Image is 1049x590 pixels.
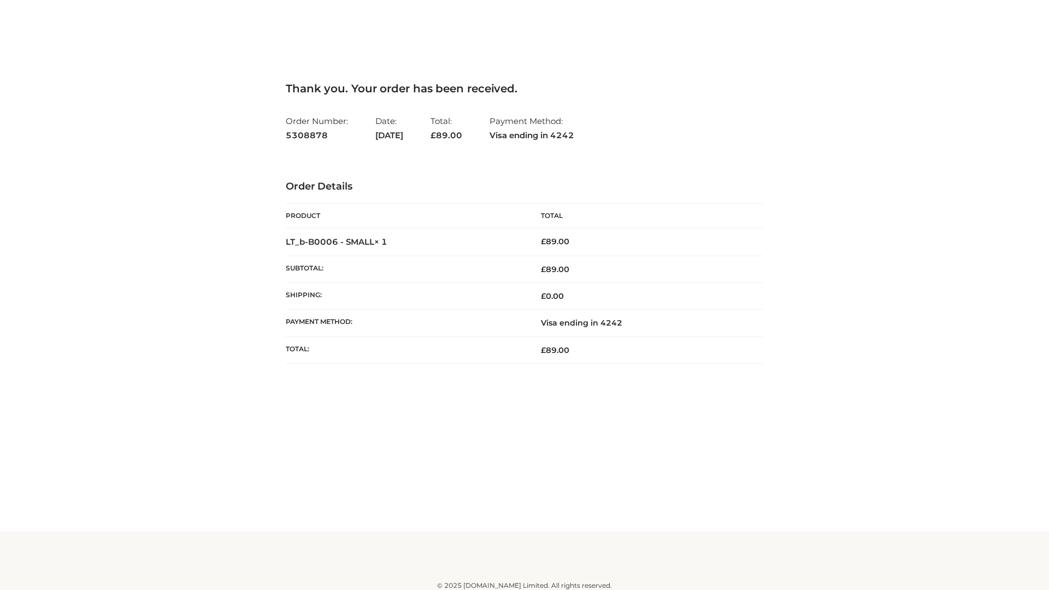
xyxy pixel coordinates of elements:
span: 89.00 [541,264,569,274]
strong: LT_b-B0006 - SMALL [286,237,387,247]
strong: Visa ending in 4242 [490,128,574,143]
h3: Thank you. Your order has been received. [286,82,763,95]
td: Visa ending in 4242 [524,310,763,337]
th: Product [286,204,524,228]
th: Total: [286,337,524,363]
li: Order Number: [286,111,348,145]
li: Payment Method: [490,111,574,145]
th: Shipping: [286,283,524,310]
span: 89.00 [541,345,569,355]
span: £ [431,130,436,140]
strong: [DATE] [375,128,403,143]
bdi: 89.00 [541,237,569,246]
strong: × 1 [374,237,387,247]
th: Total [524,204,763,228]
span: 89.00 [431,130,462,140]
li: Total: [431,111,462,145]
span: £ [541,345,546,355]
strong: 5308878 [286,128,348,143]
span: £ [541,237,546,246]
h3: Order Details [286,181,763,193]
th: Payment method: [286,310,524,337]
span: £ [541,264,546,274]
li: Date: [375,111,403,145]
bdi: 0.00 [541,291,564,301]
span: £ [541,291,546,301]
th: Subtotal: [286,256,524,282]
